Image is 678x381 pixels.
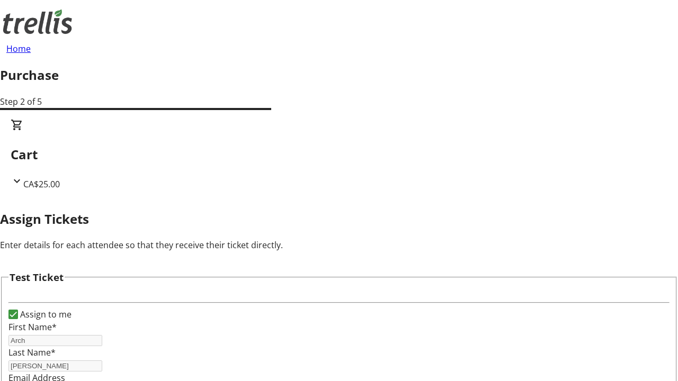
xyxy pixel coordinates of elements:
[10,270,64,285] h3: Test Ticket
[11,145,667,164] h2: Cart
[23,178,60,190] span: CA$25.00
[18,308,72,321] label: Assign to me
[8,347,56,358] label: Last Name*
[8,321,57,333] label: First Name*
[11,119,667,190] div: CartCA$25.00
